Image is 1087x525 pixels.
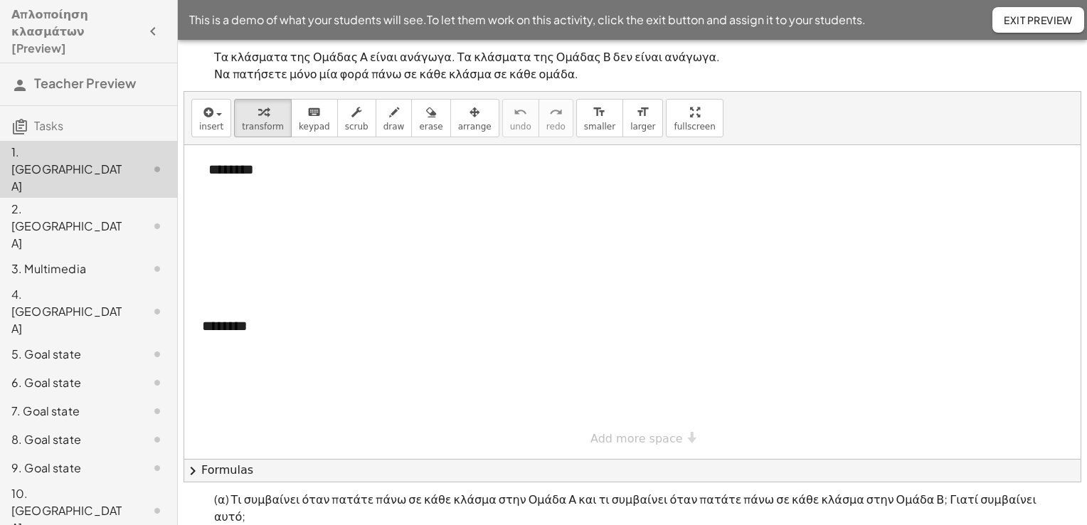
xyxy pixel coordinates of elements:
div: 3. Multimedia [11,260,126,277]
i: format_size [593,104,606,121]
i: Task not started. [149,403,166,420]
span: Exit Preview [1004,14,1073,26]
span: keypad [299,122,330,132]
button: erase [411,99,450,137]
div: 7. Goal state [11,403,126,420]
i: keyboard [307,104,321,121]
div: 5. Goal state [11,346,126,363]
button: insert [191,99,231,137]
span: erase [419,122,442,132]
div: 2. [GEOGRAPHIC_DATA] [11,201,126,252]
span: Add more space [590,432,683,445]
span: This is a demo of what your students will see. To let them work on this activity, click the exit ... [189,11,866,28]
div: 4. [GEOGRAPHIC_DATA] [11,286,126,337]
i: format_size [636,104,649,121]
span: larger [630,122,655,132]
i: redo [549,104,563,121]
i: Task not started. [149,431,166,448]
button: transform [234,99,292,137]
button: fullscreen [666,99,723,137]
div: 9. Goal state [11,460,126,477]
i: Task not started. [149,502,166,519]
i: Task not started. [149,346,166,363]
button: scrub [337,99,376,137]
button: Exit Preview [992,7,1084,33]
button: keyboardkeypad [291,99,338,137]
button: undoundo [502,99,539,137]
span: insert [199,122,223,132]
i: Task not started. [149,374,166,391]
span: Teacher Preview [34,75,136,91]
div: 6. Goal state [11,374,126,391]
button: format_sizesmaller [576,99,623,137]
span: scrub [345,122,368,132]
p: Τα κλάσματα της Ομάδας Α είναι ανάγωγα. Τα κλάσματα της Ομάδας Β δεν είναι ανάγωγα. Να πατήσετε μ... [214,48,1051,83]
i: undo [514,104,527,121]
i: Task not started. [149,260,166,277]
span: undo [510,122,531,132]
button: format_sizelarger [622,99,663,137]
span: transform [242,122,284,132]
button: redoredo [539,99,573,137]
button: arrange [450,99,499,137]
span: arrange [458,122,492,132]
span: chevron_right [184,462,201,479]
span: smaller [584,122,615,132]
i: Task not started. [149,303,166,320]
span: redo [546,122,566,132]
span: draw [383,122,405,132]
button: draw [376,99,413,137]
i: Task not started. [149,460,166,477]
button: chevron_rightFormulas [184,459,1081,482]
i: Task not started. [149,161,166,178]
span: fullscreen [674,122,715,132]
div: 1. [GEOGRAPHIC_DATA] [11,144,126,195]
div: 8. Goal state [11,431,126,448]
i: Task not started. [149,218,166,235]
h4: Απλοποίηση κλασμάτων [Preview] [11,6,140,57]
span: Tasks [34,118,63,133]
